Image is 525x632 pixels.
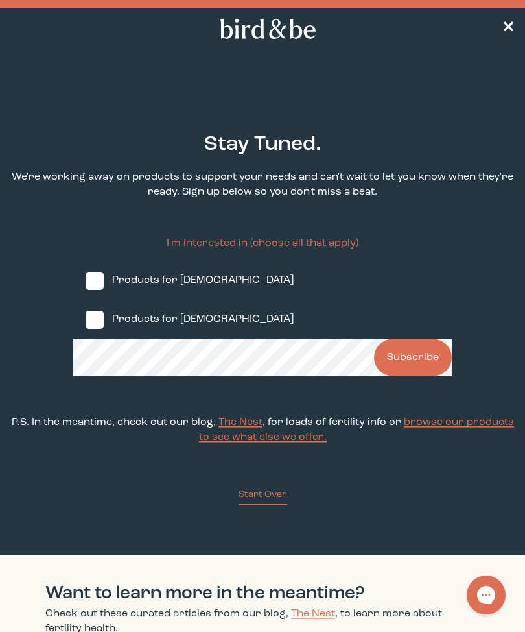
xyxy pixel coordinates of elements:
h2: Want to learn more in the meantime? [45,581,480,607]
label: Products for [DEMOGRAPHIC_DATA] [73,261,452,300]
p: We're working away on products to support your needs and can't wait to let you know when they're ... [10,170,515,200]
iframe: Gorgias live chat messenger [460,571,512,619]
p: P.S. In the meantime, check out our blog, , for loads of fertility info or [10,415,515,445]
a: Start Over [239,456,287,505]
p: I'm interested in (choose all that apply) [73,236,452,251]
button: Start Over [239,488,287,505]
h2: Stay Tuned. [204,130,321,160]
span: ✕ [502,21,515,36]
a: browse our products to see what else we offer. [199,417,514,443]
button: Subscribe [374,339,452,376]
a: The Nest [291,609,335,619]
a: The Nest [218,417,262,428]
a: ✕ [502,18,515,40]
label: Products for [DEMOGRAPHIC_DATA] [73,300,452,339]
